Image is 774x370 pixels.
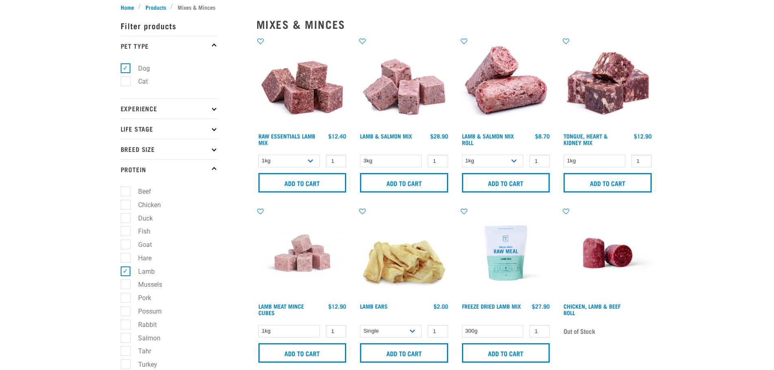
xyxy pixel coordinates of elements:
a: Chicken, Lamb & Beef Roll [564,305,620,314]
label: Lamb [125,266,158,277]
p: Filter products [121,15,218,36]
img: RE Product Shoot 2023 Nov8677 [460,207,552,299]
img: Lamb Meat Mince [256,207,349,299]
input: Add to cart [564,173,652,193]
input: Add to cart [462,173,550,193]
input: 1 [529,325,550,338]
label: Rabbit [125,320,160,330]
label: Duck [125,213,156,223]
input: 1 [326,155,346,167]
label: Chicken [125,200,164,210]
div: $27.90 [532,303,550,309]
span: Out of Stock [564,325,595,337]
img: 1029 Lamb Salmon Mix 01 [358,37,450,129]
input: Add to cart [360,173,448,193]
div: $12.90 [634,133,652,139]
a: Home [121,3,139,11]
a: Tongue, Heart & Kidney Mix [564,134,608,144]
label: Fish [125,226,154,236]
span: Home [121,3,134,11]
img: ?1041 RE Lamb Mix 01 [256,37,349,129]
div: $12.90 [328,303,346,309]
a: Raw Essentials Lamb Mix [258,134,315,144]
a: Lamb Meat Mince Cubes [258,305,304,314]
label: Hare [125,253,155,263]
input: Add to cart [360,343,448,363]
label: Salmon [125,333,164,343]
input: Add to cart [258,343,347,363]
a: Lamb Ears [360,305,388,307]
p: Experience [121,98,218,119]
label: Beef [125,186,154,197]
input: Add to cart [462,343,550,363]
div: $28.90 [430,133,448,139]
div: $12.40 [328,133,346,139]
img: 1261 Lamb Salmon Roll 01 [460,37,552,129]
input: 1 [326,325,346,338]
label: Dog [125,63,153,74]
img: 1167 Tongue Heart Kidney Mix 01 [562,37,654,129]
label: Mussels [125,279,165,290]
input: 1 [428,325,448,338]
p: Protein [121,159,218,180]
div: $2.00 [434,303,448,309]
label: Pork [125,293,154,303]
a: Lamb & Salmon Mix Roll [462,134,514,144]
nav: breadcrumbs [121,3,654,11]
input: 1 [529,155,550,167]
input: Add to cart [258,173,347,193]
h2: Mixes & Minces [256,18,654,30]
p: Pet Type [121,36,218,56]
img: Pile Of Lamb Ears Treat For Pets [358,207,450,299]
img: Raw Essentials Chicken Lamb Beef Bulk Minced Raw Dog Food Roll Unwrapped [562,207,654,299]
a: Products [141,3,170,11]
p: Breed Size [121,139,218,159]
span: Products [145,3,166,11]
p: Life Stage [121,119,218,139]
label: Cat [125,76,151,87]
label: Possum [125,306,165,316]
div: $8.70 [535,133,550,139]
input: 1 [428,155,448,167]
a: Freeze Dried Lamb Mix [462,305,521,307]
a: Lamb & Salmon Mix [360,134,412,137]
input: 1 [631,155,652,167]
label: Turkey [125,359,160,370]
label: Goat [125,240,155,250]
label: Tahr [125,346,154,356]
